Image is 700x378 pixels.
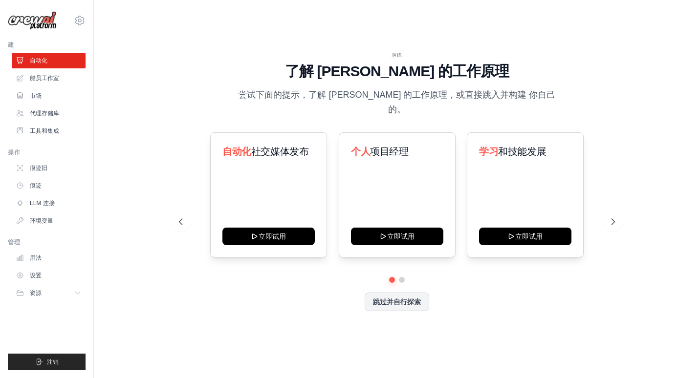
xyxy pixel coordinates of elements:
[12,160,86,176] a: 痕迹旧
[12,285,86,301] button: 资源
[351,146,370,157] span: 个人
[179,51,615,59] div: 演练
[516,231,543,241] font: 立即试用
[30,164,47,172] font: 痕迹旧
[30,92,42,100] font: 市场
[365,293,429,311] button: 跳过并自行探索
[12,70,86,86] a: 船员工作室
[30,109,59,117] font: 代理存储库
[12,195,86,211] a: LLM 连接
[8,148,86,156] div: 操作
[12,53,86,68] a: 自动化
[47,358,59,366] span: 注销
[12,123,86,139] a: 工具和集成
[12,105,86,121] a: 代理存储库
[370,146,408,157] span: 项目经理
[179,63,615,80] h1: 了解 [PERSON_NAME] 的工作原理
[8,11,57,30] img: 商标
[233,88,561,117] p: 尝试下面的提示，了解 [PERSON_NAME] 的工作原理，或直接跳入并构建 你自己的。
[12,268,86,283] a: 设置
[12,178,86,193] a: 痕迹
[12,88,86,104] a: 市场
[30,217,53,225] font: 环境变量
[479,146,498,157] span: 学习
[499,146,547,157] span: 和技能发展
[30,254,42,262] font: 用法
[387,231,415,241] font: 立即试用
[30,57,47,64] font: 自动化
[12,213,86,229] a: 环境变量
[30,182,42,189] font: 痕迹
[251,146,308,157] span: 社交媒体发布
[30,199,55,207] font: LLM 连接
[8,354,86,370] button: 注销
[30,127,59,135] font: 工具和集成
[222,228,315,245] button: 立即试用
[479,228,571,245] button: 立即试用
[12,250,86,266] a: 用法
[30,272,42,279] font: 设置
[8,238,86,246] div: 管理
[222,146,251,157] span: 自动化
[30,74,59,82] font: 船员工作室
[259,231,286,241] font: 立即试用
[351,228,443,245] button: 立即试用
[30,289,42,297] span: 资源
[8,41,86,49] div: 建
